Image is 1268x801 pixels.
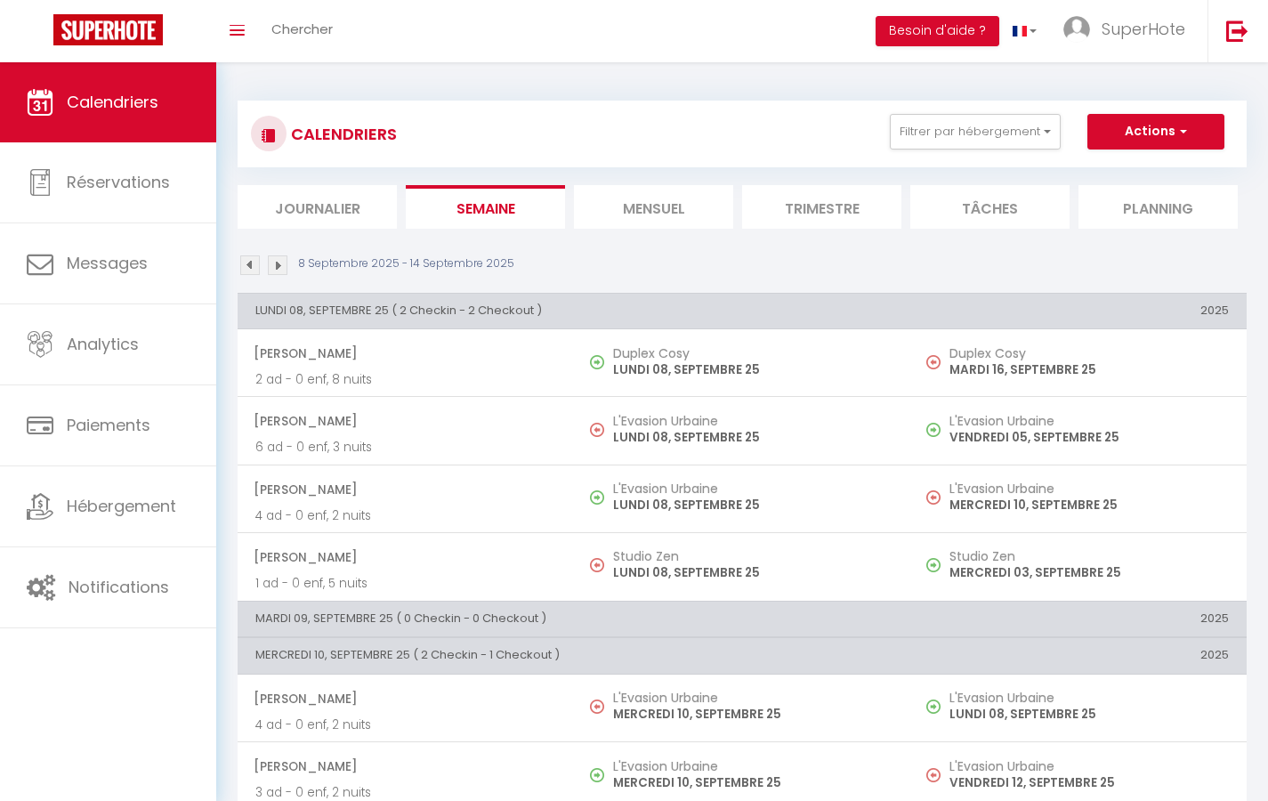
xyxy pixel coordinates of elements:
h3: CALENDRIERS [287,114,397,154]
th: 2025 [910,293,1247,328]
span: Notifications [69,576,169,598]
p: 4 ad - 0 enf, 2 nuits [255,716,556,734]
img: NO IMAGE [590,558,604,572]
p: VENDREDI 05, SEPTEMBRE 25 [949,428,1229,447]
h5: L'Evasion Urbaine [613,481,892,496]
p: MERCREDI 10, SEPTEMBRE 25 [613,773,892,792]
span: Chercher [271,20,333,38]
h5: L'Evasion Urbaine [613,759,892,773]
p: 1 ad - 0 enf, 5 nuits [255,574,556,593]
h5: L'Evasion Urbaine [949,414,1229,428]
li: Mensuel [574,185,733,229]
p: LUNDI 08, SEPTEMBRE 25 [613,360,892,379]
span: [PERSON_NAME] [254,404,556,438]
span: [PERSON_NAME] [254,682,556,716]
span: [PERSON_NAME] [254,336,556,370]
li: Journalier [238,185,397,229]
th: MARDI 09, SEPTEMBRE 25 ( 0 Checkin - 0 Checkout ) [238,601,910,636]
p: LUNDI 08, SEPTEMBRE 25 [613,496,892,514]
span: Réservations [67,171,170,193]
p: MERCREDI 10, SEPTEMBRE 25 [949,496,1229,514]
button: Ouvrir le widget de chat LiveChat [14,7,68,61]
h5: L'Evasion Urbaine [613,414,892,428]
th: 2025 [910,638,1247,674]
li: Tâches [910,185,1070,229]
p: LUNDI 08, SEPTEMBRE 25 [613,428,892,447]
span: Messages [67,252,148,274]
span: Hébergement [67,495,176,517]
p: 2 ad - 0 enf, 8 nuits [255,370,556,389]
img: NO IMAGE [926,490,941,505]
p: 8 Septembre 2025 - 14 Septembre 2025 [298,255,514,272]
h5: Studio Zen [613,549,892,563]
th: LUNDI 08, SEPTEMBRE 25 ( 2 Checkin - 2 Checkout ) [238,293,910,328]
img: NO IMAGE [590,423,604,437]
li: Planning [1078,185,1238,229]
p: MERCREDI 03, SEPTEMBRE 25 [949,563,1229,582]
p: MERCREDI 10, SEPTEMBRE 25 [613,705,892,724]
span: Paiements [67,414,150,436]
h5: L'Evasion Urbaine [949,691,1229,705]
span: Analytics [67,333,139,355]
button: Actions [1087,114,1224,150]
p: 4 ad - 0 enf, 2 nuits [255,506,556,525]
h5: Studio Zen [949,549,1229,563]
img: NO IMAGE [590,700,604,714]
img: Super Booking [53,14,163,45]
img: ... [1063,16,1090,43]
p: LUNDI 08, SEPTEMBRE 25 [613,563,892,582]
span: [PERSON_NAME] [254,473,556,506]
li: Semaine [406,185,565,229]
img: NO IMAGE [926,768,941,782]
span: Calendriers [67,91,158,113]
h5: L'Evasion Urbaine [949,481,1229,496]
h5: Duplex Cosy [613,346,892,360]
th: 2025 [910,601,1247,636]
h5: Duplex Cosy [949,346,1229,360]
img: logout [1226,20,1248,42]
img: NO IMAGE [926,355,941,369]
th: MERCREDI 10, SEPTEMBRE 25 ( 2 Checkin - 1 Checkout ) [238,638,910,674]
p: VENDREDI 12, SEPTEMBRE 25 [949,773,1229,792]
span: [PERSON_NAME] [254,540,556,574]
h5: L'Evasion Urbaine [949,759,1229,773]
li: Trimestre [742,185,901,229]
span: [PERSON_NAME] [254,749,556,783]
img: NO IMAGE [926,558,941,572]
h5: L'Evasion Urbaine [613,691,892,705]
button: Filtrer par hébergement [890,114,1061,150]
p: LUNDI 08, SEPTEMBRE 25 [949,705,1229,724]
img: NO IMAGE [926,700,941,714]
img: NO IMAGE [926,423,941,437]
button: Besoin d'aide ? [876,16,999,46]
p: MARDI 16, SEPTEMBRE 25 [949,360,1229,379]
span: SuperHote [1102,18,1185,40]
p: 6 ad - 0 enf, 3 nuits [255,438,556,457]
